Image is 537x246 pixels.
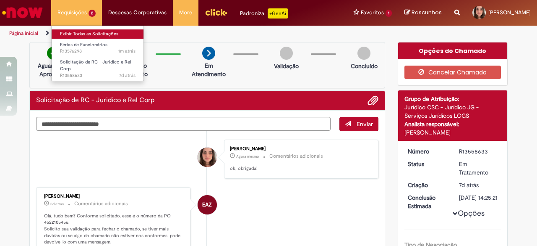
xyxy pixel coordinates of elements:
[459,181,498,189] div: 23/09/2025 11:36:49
[188,61,229,78] p: Em Atendimento
[36,117,331,131] textarea: Digite sua mensagem aqui...
[33,61,74,78] p: Aguardando Aprovação
[236,154,259,159] span: Agora mesmo
[368,95,378,106] button: Adicionar anexos
[268,8,288,19] p: +GenAi
[198,195,217,214] div: Enzo Abud Zapparoli
[404,120,501,128] div: Analista responsável:
[205,6,227,19] img: click_logo_yellow_360x200.png
[74,200,128,207] small: Comentários adicionais
[459,193,498,202] div: [DATE] 14:25:21
[404,95,501,103] div: Grupo de Atribuição:
[404,103,501,120] div: Jurídico CSC - Jurídico JG - Serviços Jurídicos LOGS
[9,30,38,37] a: Página inicial
[401,147,453,156] dt: Número
[60,59,131,72] span: Solicitação de RC - Juridico e Rel Corp
[60,72,136,79] span: R13558633
[459,181,479,189] time: 23/09/2025 11:36:49
[401,181,453,189] dt: Criação
[236,154,259,159] time: 29/09/2025 11:44:17
[459,160,498,177] div: Em Tratamento
[404,9,442,17] a: Rascunhos
[459,181,479,189] span: 7d atrás
[108,8,167,17] span: Despesas Corporativas
[274,62,299,70] p: Validação
[357,47,370,60] img: img-circle-grey.png
[50,201,64,206] span: 5d atrás
[202,195,212,215] span: EAZ
[118,48,136,54] time: 29/09/2025 11:43:12
[269,153,323,160] small: Comentários adicionais
[488,9,531,16] span: [PERSON_NAME]
[202,47,215,60] img: arrow-next.png
[57,8,87,17] span: Requisições
[89,10,96,17] span: 2
[357,120,373,128] span: Enviar
[50,201,64,206] time: 24/09/2025 13:55:50
[386,10,392,17] span: 1
[6,26,352,41] ul: Trilhas de página
[240,8,288,19] div: Padroniza
[47,47,60,60] img: check-circle-green.png
[361,8,384,17] span: Favoritos
[52,40,144,56] a: Aberto R13576298 : Férias de Funcionários
[339,117,378,131] button: Enviar
[36,97,154,104] h2: Solicitação de RC - Juridico e Rel Corp Histórico de tíquete
[60,42,107,48] span: Férias de Funcionários
[404,128,501,137] div: [PERSON_NAME]
[119,72,136,79] span: 7d atrás
[52,58,144,76] a: Aberto R13558633 : Solicitação de RC - Juridico e Rel Corp
[230,146,370,151] div: [PERSON_NAME]
[51,25,144,81] ul: Requisições
[52,29,144,39] a: Exibir Todas as Solicitações
[119,72,136,79] time: 23/09/2025 11:36:50
[44,213,184,246] p: Olá, tudo bem? Conforme solicitado, esse é o número da PO 4522105456. Solicito sua validação para...
[198,148,217,167] div: Isabelle Azevedo Alves de Sousa
[412,8,442,16] span: Rascunhos
[118,48,136,54] span: 1m atrás
[459,147,498,156] div: R13558633
[1,4,44,21] img: ServiceNow
[351,62,378,70] p: Concluído
[398,42,508,59] div: Opções do Chamado
[404,66,501,79] button: Cancelar Chamado
[280,47,293,60] img: img-circle-grey.png
[179,8,192,17] span: More
[401,160,453,168] dt: Status
[44,194,184,199] div: [PERSON_NAME]
[230,165,370,172] p: ok, obrigada!
[401,193,453,210] dt: Conclusão Estimada
[60,48,136,55] span: R13576298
